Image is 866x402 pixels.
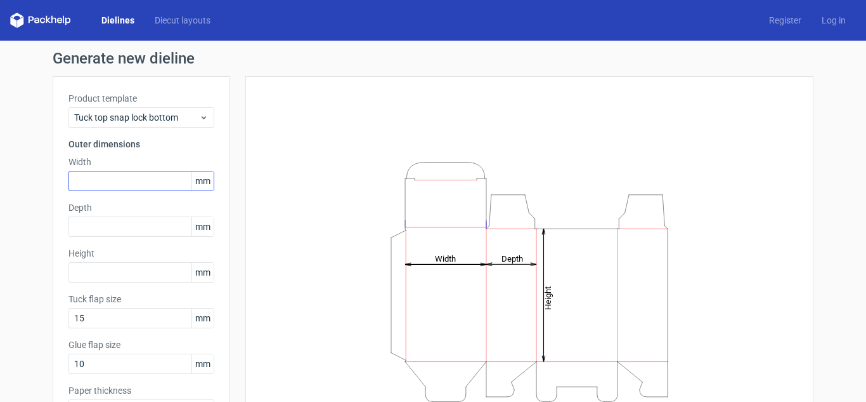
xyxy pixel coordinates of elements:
[191,263,214,282] span: mm
[74,111,199,124] span: Tuck top snap lock bottom
[145,14,221,27] a: Diecut layouts
[68,384,214,397] label: Paper thickness
[91,14,145,27] a: Dielines
[191,171,214,191] span: mm
[435,253,456,263] tspan: Width
[68,247,214,260] label: Height
[68,92,214,105] label: Product template
[191,309,214,328] span: mm
[68,138,214,151] h3: Outer dimensions
[543,286,553,309] tspan: Height
[191,354,214,373] span: mm
[811,14,856,27] a: Log in
[68,201,214,214] label: Depth
[68,156,214,168] label: Width
[53,51,813,66] h1: Generate new dieline
[68,338,214,351] label: Glue flap size
[68,293,214,305] label: Tuck flap size
[759,14,811,27] a: Register
[191,217,214,236] span: mm
[501,253,523,263] tspan: Depth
